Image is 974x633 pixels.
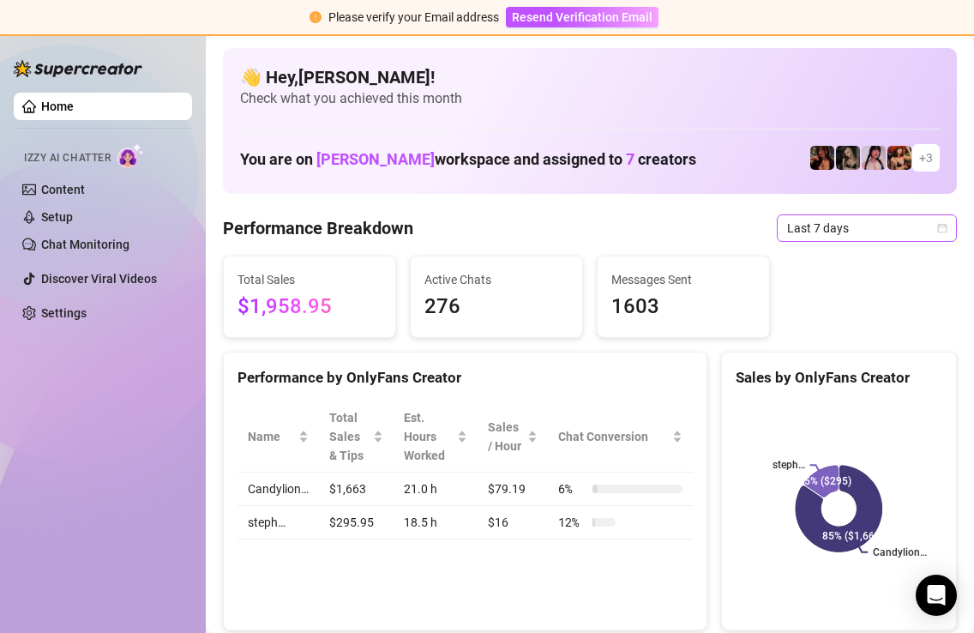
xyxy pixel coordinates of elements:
a: Home [41,99,74,113]
button: Resend Verification Email [506,7,658,27]
a: Setup [41,210,73,224]
div: Est. Hours Worked [404,408,454,465]
span: 1603 [611,291,755,323]
span: [PERSON_NAME] [316,150,435,168]
img: AI Chatter [117,143,144,168]
th: Sales / Hour [478,401,548,473]
td: $295.95 [319,506,394,540]
a: Settings [41,306,87,320]
span: $1,958.95 [237,291,382,323]
div: Performance by OnlyFans Creator [237,366,693,389]
span: Sales / Hour [488,418,524,455]
h4: Performance Breakdown [223,216,413,240]
span: 276 [424,291,568,323]
img: steph [810,146,834,170]
div: Please verify your Email address [328,8,499,27]
h4: 👋 Hey, [PERSON_NAME] ! [240,65,940,89]
td: 21.0 h [394,473,478,506]
td: steph… [237,506,319,540]
span: calendar [937,223,947,233]
span: 12 % [558,513,586,532]
img: logo-BBDzfeDw.svg [14,60,142,77]
span: Resend Verification Email [512,10,652,24]
span: + 3 [919,148,933,167]
th: Name [237,401,319,473]
td: Candylion… [237,473,319,506]
img: Rolyat [836,146,860,170]
span: Total Sales [237,270,382,289]
span: Chat Conversion [558,427,669,446]
span: Check what you achieved this month [240,89,940,108]
span: exclamation-circle [310,11,322,23]
img: Oxillery [887,146,911,170]
span: Name [248,427,295,446]
a: Discover Viral Videos [41,272,157,286]
img: cyber [862,146,886,170]
span: Izzy AI Chatter [24,150,111,166]
span: 6 % [558,479,586,498]
span: Messages Sent [611,270,755,289]
text: steph… [773,460,805,472]
td: $16 [478,506,548,540]
th: Chat Conversion [548,401,693,473]
th: Total Sales & Tips [319,401,394,473]
a: Content [41,183,85,196]
a: Chat Monitoring [41,238,129,251]
td: $1,663 [319,473,394,506]
h1: You are on workspace and assigned to creators [240,150,696,169]
span: Last 7 days [787,215,947,241]
div: Open Intercom Messenger [916,575,957,616]
td: $79.19 [478,473,548,506]
span: Total Sales & Tips [329,408,370,465]
div: Sales by OnlyFans Creator [736,366,942,389]
td: 18.5 h [394,506,478,540]
span: 7 [626,150,634,168]
span: Active Chats [424,270,568,289]
text: Candylion… [873,546,927,558]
